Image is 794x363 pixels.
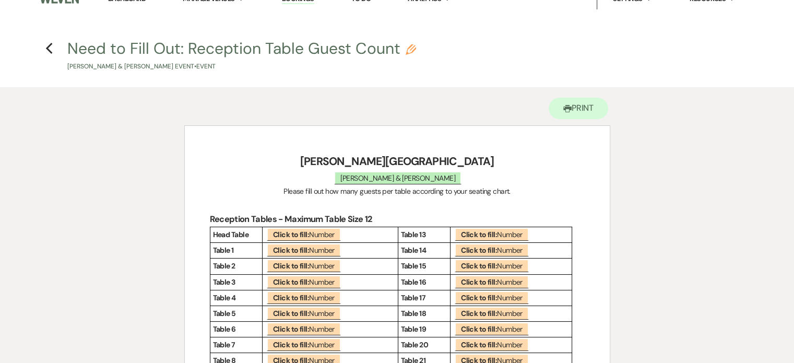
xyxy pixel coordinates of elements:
[461,230,497,239] b: Click to fill:
[273,293,309,302] b: Click to fill:
[267,307,341,320] span: Number
[273,324,309,334] b: Click to fill:
[267,243,341,256] span: Number
[273,277,309,287] b: Click to fill:
[213,245,234,255] strong: Table 1
[267,228,341,241] span: Number
[461,293,497,302] b: Click to fill:
[213,340,235,349] strong: Table 7
[273,340,309,349] b: Click to fill:
[273,309,309,318] b: Click to fill:
[455,307,529,320] span: Number
[273,245,309,255] b: Click to fill:
[267,322,341,335] span: Number
[213,230,248,239] strong: Head Table
[401,230,426,239] strong: Table 13
[461,340,497,349] b: Click to fill:
[455,259,529,272] span: Number
[461,261,497,271] b: Click to fill:
[461,324,497,334] b: Click to fill:
[67,41,416,72] button: Need to Fill Out: Reception Table Guest Count[PERSON_NAME] & [PERSON_NAME] Event•Event
[455,243,529,256] span: Number
[210,185,585,198] p: Please fill out how many guests per table according to your seating chart.
[267,338,341,351] span: Number
[267,275,341,288] span: Number
[461,245,497,255] b: Click to fill:
[273,230,309,239] b: Click to fill:
[401,324,426,334] strong: Table 19
[213,309,236,318] strong: Table 5
[461,277,497,287] b: Click to fill:
[401,340,429,349] strong: Table 20
[401,261,426,271] strong: Table 15
[213,324,236,334] strong: Table 6
[401,277,426,287] strong: Table 16
[213,293,236,302] strong: Table 4
[213,261,235,271] strong: Table 2
[267,291,341,304] span: Number
[401,245,426,255] strong: Table 14
[213,277,235,287] strong: Table 3
[455,322,529,335] span: Number
[455,338,529,351] span: Number
[455,291,529,304] span: Number
[401,293,426,302] strong: Table 17
[300,154,494,169] strong: [PERSON_NAME][GEOGRAPHIC_DATA]
[455,275,529,288] span: Number
[549,98,609,119] button: Print
[461,309,497,318] b: Click to fill:
[401,309,426,318] strong: Table 18
[334,171,461,184] span: [PERSON_NAME] & [PERSON_NAME]
[455,228,529,241] span: Number
[267,259,341,272] span: Number
[210,214,372,225] strong: Reception Tables - Maximum Table Size 12
[67,62,416,72] p: [PERSON_NAME] & [PERSON_NAME] Event • Event
[273,261,309,271] b: Click to fill:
